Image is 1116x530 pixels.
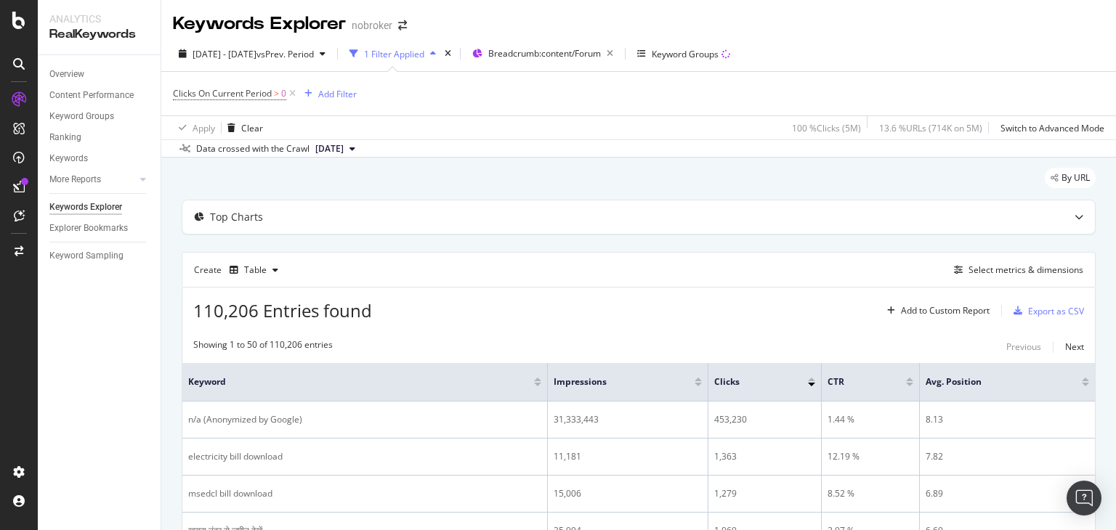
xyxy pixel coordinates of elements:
div: Ranking [49,130,81,145]
div: Clear [241,122,263,134]
div: Keywords Explorer [49,200,122,215]
div: Select metrics & dimensions [969,264,1083,276]
div: 7.82 [926,450,1089,463]
div: Table [244,266,267,274]
div: Overview [49,67,84,82]
div: arrow-right-arrow-left [398,20,407,30]
div: 12.19 % [828,450,913,463]
button: Add Filter [299,85,357,102]
div: 1,279 [714,487,815,500]
div: Export as CSV [1028,305,1084,317]
div: Keywords [49,151,88,166]
div: 1.44 % [828,413,913,426]
div: More Reports [49,172,101,187]
span: Clicks [714,375,786,388]
div: Apply [193,122,215,134]
span: 2025 Aug. 4th [315,142,344,155]
span: Impressions [554,375,673,388]
button: [DATE] - [DATE]vsPrev. Period [173,42,331,65]
a: Keywords Explorer [49,200,150,215]
div: 6.89 [926,487,1089,500]
span: [DATE] - [DATE] [193,48,256,60]
button: Export as CSV [1008,299,1084,322]
button: Previous [1006,338,1041,356]
a: Keyword Groups [49,109,150,124]
div: n/a (Anonymized by Google) [188,413,541,426]
span: 110,206 Entries found [193,298,372,322]
div: nobroker [352,18,392,33]
div: 8.13 [926,413,1089,426]
span: CTR [828,375,884,388]
div: Create [194,258,284,282]
span: > [274,87,279,99]
button: Keyword Groups [631,42,736,65]
span: Clicks On Current Period [173,87,272,99]
div: Switch to Advanced Mode [1000,122,1104,134]
div: Add to Custom Report [901,306,990,315]
div: Data crossed with the Crawl [196,142,310,155]
div: 1 Filter Applied [364,48,424,60]
div: 13.6 % URLs ( 714K on 5M ) [879,122,982,134]
div: 100 % Clicks ( 5M ) [792,122,861,134]
button: Select metrics & dimensions [948,261,1083,279]
div: Add Filter [318,88,357,100]
a: Content Performance [49,88,150,103]
button: Apply [173,116,215,139]
span: vs Prev. Period [256,48,314,60]
a: Explorer Bookmarks [49,221,150,236]
div: Keywords Explorer [173,12,346,36]
a: More Reports [49,172,136,187]
div: 15,006 [554,487,702,500]
button: Breadcrumb:content/Forum [466,42,619,65]
span: Breadcrumb: content/Forum [488,47,601,60]
div: electricity bill download [188,450,541,463]
span: By URL [1062,174,1090,182]
div: Previous [1006,341,1041,353]
div: Open Intercom Messenger [1067,481,1101,515]
button: Next [1065,338,1084,356]
a: Keywords [49,151,150,166]
div: Keyword Groups [652,48,719,60]
button: Switch to Advanced Mode [995,116,1104,139]
button: [DATE] [310,140,361,158]
div: Top Charts [210,210,263,224]
div: Keyword Groups [49,109,114,124]
div: times [442,46,454,61]
span: Keyword [188,375,512,388]
button: 1 Filter Applied [344,42,442,65]
span: 0 [281,83,286,104]
div: 1,363 [714,450,815,463]
div: msedcl bill download [188,487,541,500]
a: Ranking [49,130,150,145]
div: Explorer Bookmarks [49,221,128,236]
div: Content Performance [49,88,134,103]
button: Add to Custom Report [881,299,990,322]
div: 31,333,443 [554,413,702,426]
div: 453,230 [714,413,815,426]
div: 11,181 [554,450,702,463]
div: Keyword Sampling [49,248,124,264]
button: Clear [222,116,263,139]
a: Keyword Sampling [49,248,150,264]
button: Table [224,258,284,282]
div: Next [1065,341,1084,353]
div: Showing 1 to 50 of 110,206 entries [193,338,333,356]
div: Analytics [49,12,149,26]
a: Overview [49,67,150,82]
span: Avg. Position [926,375,1060,388]
div: RealKeywords [49,26,149,43]
div: 8.52 % [828,487,913,500]
div: legacy label [1045,168,1096,188]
